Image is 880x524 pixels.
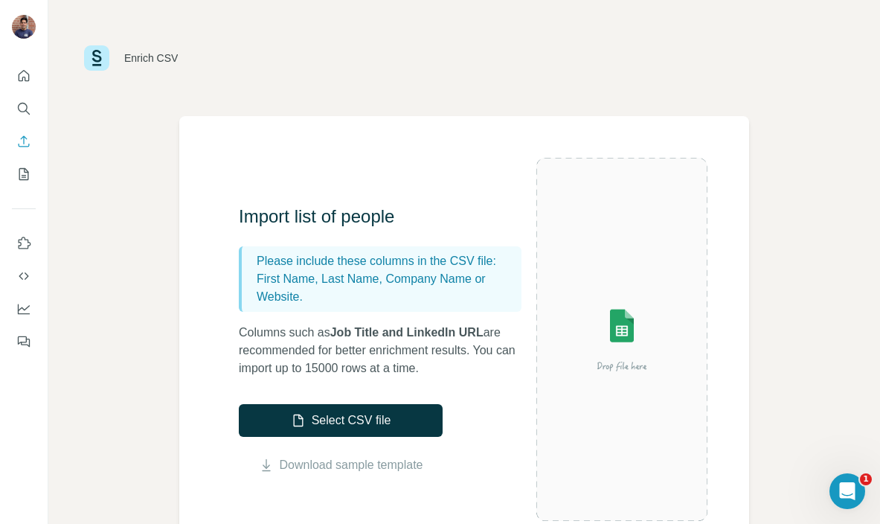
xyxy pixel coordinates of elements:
button: My lists [12,161,36,188]
button: Use Surfe API [12,263,36,290]
a: Download sample template [280,456,423,474]
div: Enrich CSV [124,51,178,65]
p: Please include these columns in the CSV file: [257,252,516,270]
h3: Import list of people [239,205,536,229]
img: Avatar [12,15,36,39]
iframe: Intercom live chat [829,473,865,509]
button: Enrich CSV [12,128,36,155]
span: Job Title and LinkedIn URL [330,326,484,339]
button: Dashboard [12,295,36,322]
p: First Name, Last Name, Company Name or Website. [257,270,516,306]
button: Feedback [12,328,36,355]
button: Use Surfe on LinkedIn [12,230,36,257]
button: Search [12,95,36,122]
span: 1 [860,473,872,485]
button: Quick start [12,63,36,89]
img: Surfe Illustration - Drop file here or select below [536,282,707,396]
button: Download sample template [239,456,443,474]
button: Select CSV file [239,404,443,437]
img: Surfe Logo [84,45,109,71]
p: Columns such as are recommended for better enrichment results. You can import up to 15000 rows at... [239,324,536,377]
